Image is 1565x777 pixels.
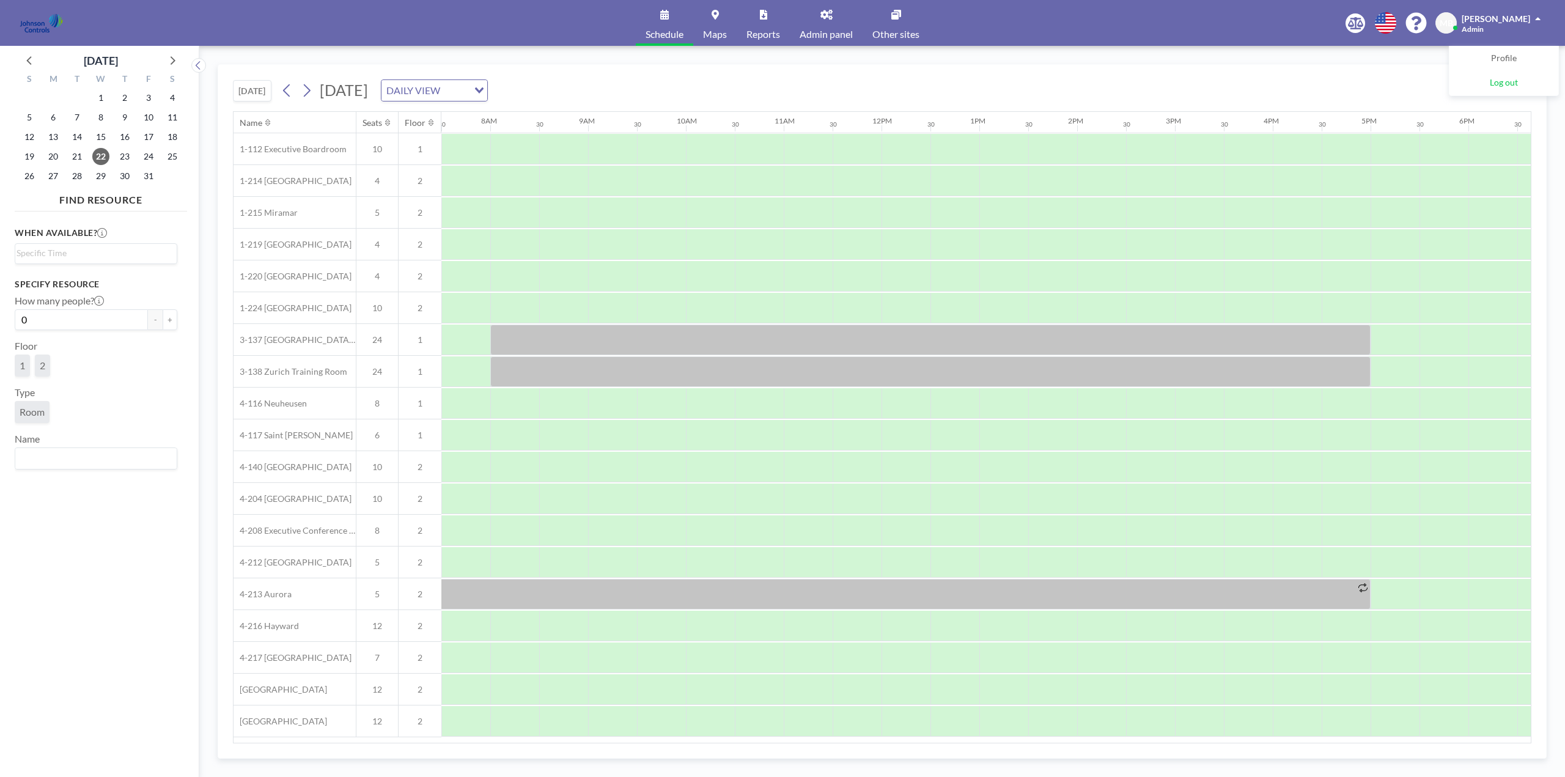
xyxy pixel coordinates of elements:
[92,168,109,185] span: Wednesday, October 29, 2025
[438,120,446,128] div: 30
[703,29,727,39] span: Maps
[140,128,157,145] span: Friday, October 17, 2025
[356,620,398,632] span: 12
[399,462,441,473] span: 2
[356,207,398,218] span: 5
[399,144,441,155] span: 1
[1123,120,1130,128] div: 30
[234,462,352,473] span: 4-140 [GEOGRAPHIC_DATA]
[356,557,398,568] span: 5
[15,295,104,307] label: How many people?
[92,148,109,165] span: Wednesday, October 22, 2025
[384,83,443,98] span: DAILY VIEW
[116,109,133,126] span: Thursday, October 9, 2025
[21,148,38,165] span: Sunday, October 19, 2025
[68,148,86,165] span: Tuesday, October 21, 2025
[399,716,441,727] span: 2
[45,109,62,126] span: Monday, October 6, 2025
[1449,71,1558,95] a: Log out
[356,366,398,377] span: 24
[1440,18,1453,29] span: MB
[234,366,347,377] span: 3-138 Zurich Training Room
[356,684,398,695] span: 12
[84,52,118,69] div: [DATE]
[136,72,160,88] div: F
[20,11,63,35] img: organization-logo
[21,109,38,126] span: Sunday, October 5, 2025
[320,81,368,99] span: [DATE]
[148,309,163,330] button: -
[234,334,356,345] span: 3-137 [GEOGRAPHIC_DATA] Training Room
[399,620,441,632] span: 2
[15,340,37,352] label: Floor
[405,117,425,128] div: Floor
[18,72,42,88] div: S
[1459,116,1475,125] div: 6PM
[356,652,398,663] span: 7
[872,116,892,125] div: 12PM
[140,109,157,126] span: Friday, October 10, 2025
[356,525,398,536] span: 8
[356,334,398,345] span: 24
[356,303,398,314] span: 10
[399,525,441,536] span: 2
[163,309,177,330] button: +
[234,620,299,632] span: 4-216 Hayward
[634,120,641,128] div: 30
[1462,13,1530,24] span: [PERSON_NAME]
[92,109,109,126] span: Wednesday, October 8, 2025
[399,589,441,600] span: 2
[800,29,853,39] span: Admin panel
[1462,24,1484,34] span: Admin
[140,148,157,165] span: Friday, October 24, 2025
[65,72,89,88] div: T
[15,433,40,445] label: Name
[68,168,86,185] span: Tuesday, October 28, 2025
[356,239,398,250] span: 4
[1490,77,1518,89] span: Log out
[1264,116,1279,125] div: 4PM
[164,109,181,126] span: Saturday, October 11, 2025
[112,72,136,88] div: T
[970,116,985,125] div: 1PM
[579,116,595,125] div: 9AM
[1166,116,1181,125] div: 3PM
[15,244,177,262] div: Search for option
[775,116,795,125] div: 11AM
[164,148,181,165] span: Saturday, October 25, 2025
[356,716,398,727] span: 12
[140,89,157,106] span: Friday, October 3, 2025
[927,120,935,128] div: 30
[116,128,133,145] span: Thursday, October 16, 2025
[21,168,38,185] span: Sunday, October 26, 2025
[164,128,181,145] span: Saturday, October 18, 2025
[233,80,271,101] button: [DATE]
[89,72,113,88] div: W
[872,29,919,39] span: Other sites
[356,430,398,441] span: 6
[15,386,35,399] label: Type
[116,89,133,106] span: Thursday, October 2, 2025
[399,684,441,695] span: 2
[1491,53,1517,65] span: Profile
[399,207,441,218] span: 2
[45,128,62,145] span: Monday, October 13, 2025
[1319,120,1326,128] div: 30
[356,398,398,409] span: 8
[399,398,441,409] span: 1
[399,239,441,250] span: 2
[234,589,292,600] span: 4-213 Aurora
[17,246,170,260] input: Search for option
[234,398,307,409] span: 4-116 Neuheusen
[363,117,382,128] div: Seats
[481,116,497,125] div: 8AM
[399,366,441,377] span: 1
[21,128,38,145] span: Sunday, October 12, 2025
[1221,120,1228,128] div: 30
[1361,116,1377,125] div: 5PM
[1416,120,1424,128] div: 30
[234,716,327,727] span: [GEOGRAPHIC_DATA]
[234,652,352,663] span: 4-217 [GEOGRAPHIC_DATA]
[830,120,837,128] div: 30
[45,148,62,165] span: Monday, October 20, 2025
